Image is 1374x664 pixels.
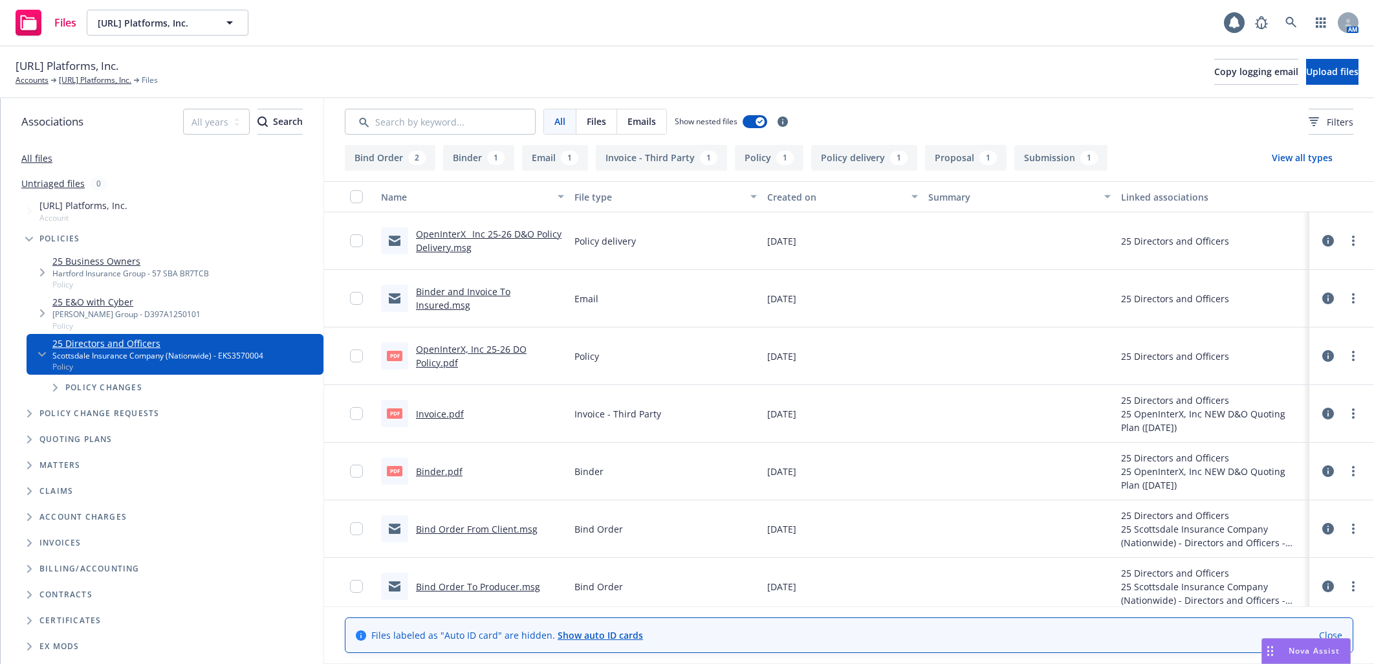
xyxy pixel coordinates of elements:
[350,292,363,305] input: Toggle Row Selected
[257,109,303,135] button: SearchSearch
[345,145,435,171] button: Bind Order
[776,151,794,165] div: 1
[1121,580,1304,607] div: 25 Scottsdale Insurance Company (Nationwide) - Directors and Officers - $1M
[767,465,796,478] span: [DATE]
[21,177,85,190] a: Untriaged files
[98,16,210,30] span: [URL] Platforms, Inc.
[1121,234,1229,248] div: 25 Directors and Officers
[1121,451,1304,465] div: 25 Directors and Officers
[1121,190,1304,204] div: Linked associations
[350,190,363,203] input: Select all
[811,145,917,171] button: Policy delivery
[1014,145,1107,171] button: Submission
[10,5,82,41] a: Files
[1346,291,1361,306] a: more
[1346,406,1361,421] a: more
[1289,645,1340,656] span: Nova Assist
[16,58,118,74] span: [URL] Platforms, Inc.
[1214,65,1298,78] span: Copy logging email
[142,74,158,86] span: Files
[350,349,363,362] input: Toggle Row Selected
[1,196,323,556] div: Tree Example
[522,145,588,171] button: Email
[54,17,76,28] span: Files
[767,190,904,204] div: Created on
[1121,522,1304,549] div: 25 Scottsdale Insurance Company (Nationwide) - Directors and Officers - $1M
[39,436,113,443] span: Quoting plans
[52,268,209,279] div: Hartford Insurance Group - 57 SBA BR7TCB
[1309,109,1353,135] button: Filters
[675,116,737,127] span: Show nested files
[39,461,80,469] span: Matters
[1080,151,1098,165] div: 1
[376,181,569,212] button: Name
[416,465,463,478] a: Binder.pdf
[90,176,107,191] div: 0
[416,581,540,593] a: Bind Order To Producer.msg
[1262,639,1278,663] div: Drag to move
[574,465,604,478] span: Binder
[1121,393,1304,407] div: 25 Directors and Officers
[345,109,536,135] input: Search by keyword...
[39,643,79,650] span: Ex Mods
[52,279,209,290] span: Policy
[39,487,73,495] span: Claims
[350,580,363,593] input: Toggle Row Selected
[39,513,127,521] span: Account charges
[558,629,643,641] a: Show auto ID cards
[1121,566,1304,580] div: 25 Directors and Officers
[925,145,1007,171] button: Proposal
[767,349,796,363] span: [DATE]
[416,228,562,254] a: OpenInterX_ Inc 25-26 D&O Policy Delivery.msg
[1121,465,1304,492] div: 25 OpenInterX, Inc NEW D&O Quoting Plan ([DATE])
[1306,65,1358,78] span: Upload files
[52,295,201,309] a: 25 E&O with Cyber
[1121,509,1304,522] div: 25 Directors and Officers
[350,465,363,478] input: Toggle Row Selected
[350,522,363,535] input: Toggle Row Selected
[416,408,464,420] a: Invoice.pdf
[890,151,908,165] div: 1
[52,254,209,268] a: 25 Business Owners
[1346,521,1361,537] a: more
[416,285,510,311] a: Binder and Invoice To Insured.msg
[596,145,727,171] button: Invoice - Third Party
[1306,59,1358,85] button: Upload files
[1261,638,1351,664] button: Nova Assist
[1278,10,1304,36] a: Search
[21,113,83,130] span: Associations
[923,181,1117,212] button: Summary
[1346,233,1361,249] a: more
[1214,59,1298,85] button: Copy logging email
[574,190,743,204] div: File type
[627,115,656,128] span: Emails
[65,384,142,392] span: Policy changes
[767,234,796,248] span: [DATE]
[574,522,623,536] span: Bind Order
[574,292,598,305] span: Email
[39,617,101,625] span: Certificates
[767,407,796,421] span: [DATE]
[39,212,127,223] span: Account
[574,580,623,593] span: Bind Order
[52,337,263,350] a: 25 Directors and Officers
[762,181,923,212] button: Created on
[52,350,263,361] div: Scottsdale Insurance Company (Nationwide) - EKS3570004
[16,74,49,86] a: Accounts
[408,151,426,165] div: 2
[1121,407,1304,434] div: 25 OpenInterX, Inc NEW D&O Quoting Plan ([DATE])
[735,145,803,171] button: Policy
[381,190,550,204] div: Name
[52,361,263,372] span: Policy
[1346,579,1361,594] a: more
[1308,10,1334,36] a: Switch app
[39,410,159,417] span: Policy change requests
[487,151,505,165] div: 1
[39,539,82,547] span: Invoices
[700,151,717,165] div: 1
[1309,115,1353,129] span: Filters
[767,292,796,305] span: [DATE]
[387,466,402,476] span: pdf
[59,74,131,86] a: [URL] Platforms, Inc.
[350,407,363,420] input: Toggle Row Selected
